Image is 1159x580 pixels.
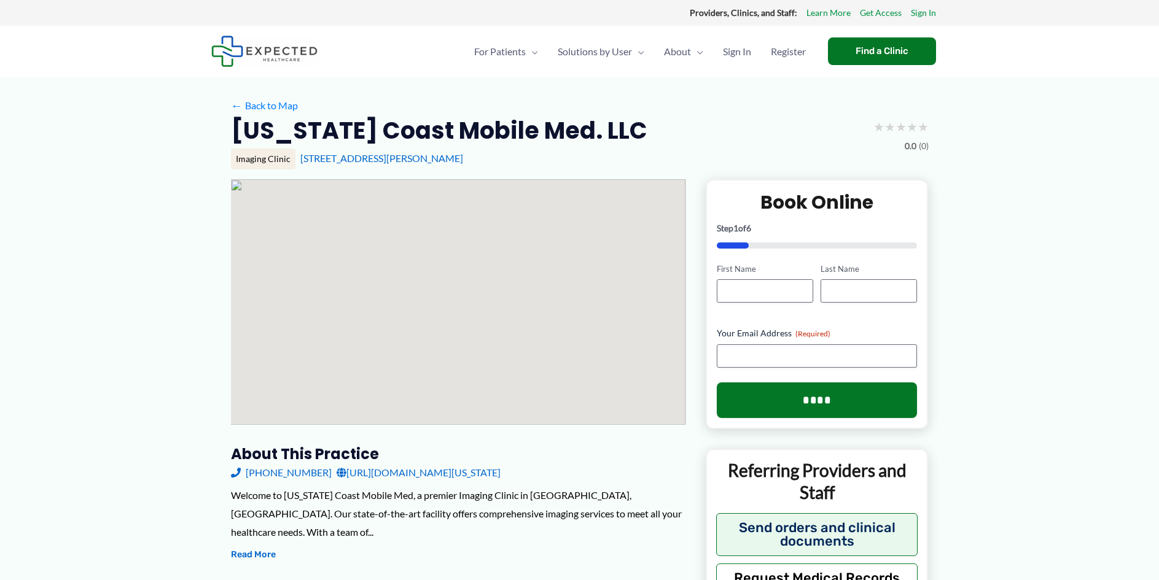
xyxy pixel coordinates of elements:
[664,30,691,73] span: About
[860,5,902,21] a: Get Access
[231,149,295,169] div: Imaging Clinic
[911,5,936,21] a: Sign In
[896,115,907,138] span: ★
[716,513,918,556] button: Send orders and clinical documents
[873,115,884,138] span: ★
[717,190,918,214] h2: Book Online
[337,463,501,482] a: [URL][DOMAIN_NAME][US_STATE]
[716,459,918,504] p: Referring Providers and Staff
[231,115,647,145] h2: [US_STATE] Coast Mobile Med. LLC
[548,30,654,73] a: Solutions by UserMenu Toggle
[300,152,463,164] a: [STREET_ADDRESS][PERSON_NAME]
[919,138,929,154] span: (0)
[918,115,929,138] span: ★
[211,36,318,67] img: Expected Healthcare Logo - side, dark font, small
[690,7,797,18] strong: Providers, Clinics, and Staff:
[828,37,936,65] a: Find a Clinic
[746,223,751,233] span: 6
[717,224,918,233] p: Step of
[795,329,830,338] span: (Required)
[654,30,713,73] a: AboutMenu Toggle
[905,138,916,154] span: 0.0
[761,30,816,73] a: Register
[691,30,703,73] span: Menu Toggle
[713,30,761,73] a: Sign In
[717,327,918,339] label: Your Email Address
[231,444,686,463] h3: About this practice
[231,486,686,541] div: Welcome to [US_STATE] Coast Mobile Med, a premier Imaging Clinic in [GEOGRAPHIC_DATA], [GEOGRAPHI...
[632,30,644,73] span: Menu Toggle
[733,223,738,233] span: 1
[558,30,632,73] span: Solutions by User
[464,30,548,73] a: For PatientsMenu Toggle
[231,547,276,562] button: Read More
[821,263,917,275] label: Last Name
[231,96,298,115] a: ←Back to Map
[771,30,806,73] span: Register
[464,30,816,73] nav: Primary Site Navigation
[907,115,918,138] span: ★
[884,115,896,138] span: ★
[717,263,813,275] label: First Name
[723,30,751,73] span: Sign In
[806,5,851,21] a: Learn More
[526,30,538,73] span: Menu Toggle
[474,30,526,73] span: For Patients
[231,463,332,482] a: [PHONE_NUMBER]
[231,99,243,111] span: ←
